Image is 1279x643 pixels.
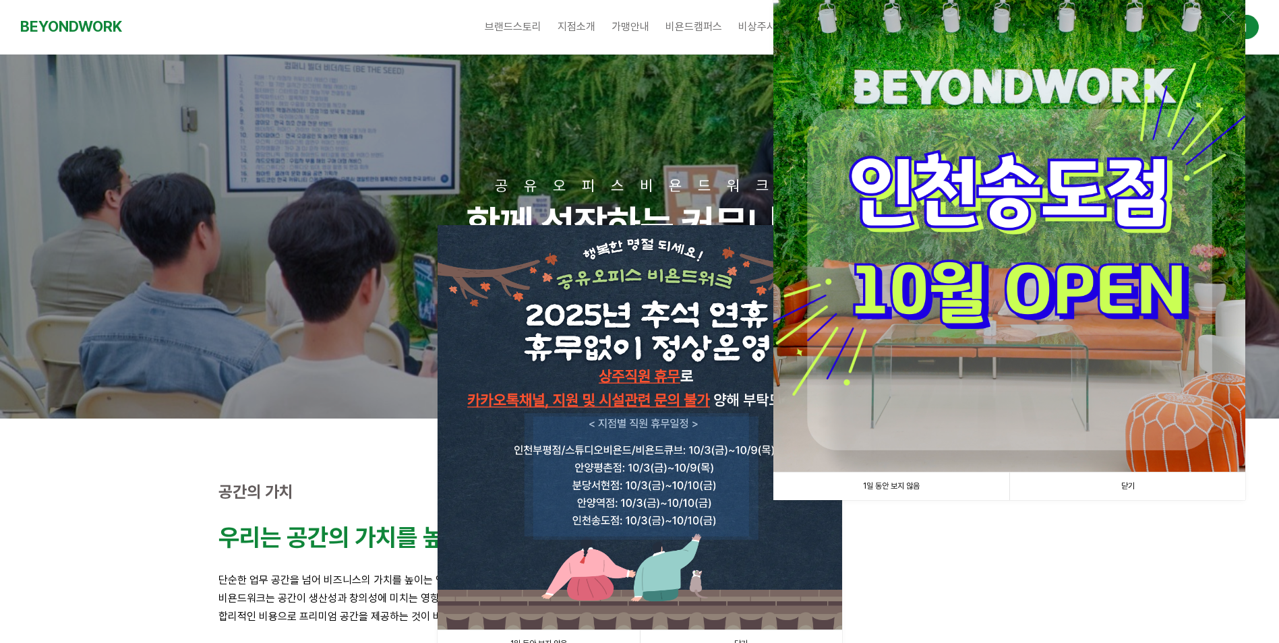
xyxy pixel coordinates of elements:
[603,10,657,44] a: 가맹안내
[558,20,595,33] span: 지점소개
[218,607,1061,625] p: 합리적인 비용으로 프리미엄 공간을 제공하는 것이 비욘드워크의 철학입니다.
[773,472,1009,500] a: 1일 동안 보지 않음
[657,10,730,44] a: 비욘드캠퍼스
[218,482,293,501] strong: 공간의 가치
[738,20,795,33] span: 비상주사무실
[438,225,842,630] img: fee4503f82b0d.png
[485,20,541,33] span: 브랜드스토리
[612,20,649,33] span: 가맹안내
[1009,472,1245,500] a: 닫기
[218,571,1061,589] p: 단순한 업무 공간을 넘어 비즈니스의 가치를 높이는 영감의 공간을 만듭니다.
[477,10,549,44] a: 브랜드스토리
[730,10,803,44] a: 비상주사무실
[665,20,722,33] span: 비욘드캠퍼스
[20,14,122,39] a: BEYONDWORK
[549,10,603,44] a: 지점소개
[218,589,1061,607] p: 비욘드워크는 공간이 생산성과 창의성에 미치는 영향을 잘 알고 있습니다.
[218,523,512,552] strong: 우리는 공간의 가치를 높입니다.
